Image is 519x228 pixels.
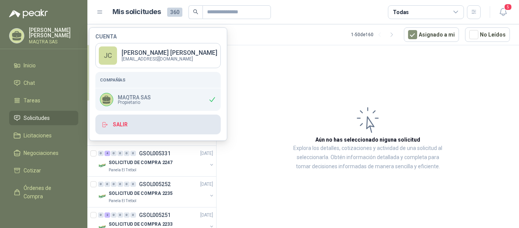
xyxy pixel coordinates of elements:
a: Inicio [9,58,78,73]
div: 0 [117,151,123,156]
h4: Cuenta [95,34,221,39]
p: [DATE] [200,150,213,157]
p: SOLICITUD DE COMPRA 2233 [109,221,172,228]
a: 0 0 0 0 0 0 GSOL005252[DATE] Company LogoSOLICITUD DE COMPRA 2235Panela El Trébol [98,180,215,204]
img: Company Logo [98,192,107,201]
span: search [193,9,198,14]
p: SOLICITUD DE COMPRA 2247 [109,159,172,166]
div: 4 [104,151,110,156]
span: 5 [504,3,512,11]
div: MAQTRA SASPropietario [95,88,221,111]
h3: Aún no has seleccionado niguna solicitud [315,136,420,144]
button: No Leídos [465,27,510,42]
p: Panela El Trébol [109,167,136,173]
p: MAQTRA SAS [29,40,78,44]
img: Logo peakr [9,9,48,18]
div: 0 [98,151,104,156]
button: Asignado a mi [404,27,459,42]
div: 0 [98,212,104,218]
span: Inicio [24,61,36,70]
div: Todas [393,8,409,16]
p: Explora los detalles, cotizaciones y actividad de una solicitud al seleccionarla. Obtén informaci... [293,144,443,171]
a: Chat [9,76,78,90]
div: 0 [104,182,110,187]
h5: Compañías [100,77,216,83]
img: Company Logo [98,161,107,170]
a: Licitaciones [9,128,78,143]
button: 5 [496,5,510,19]
p: GSOL005252 [139,182,171,187]
p: [DATE] [200,181,213,188]
a: Negociaciones [9,146,78,160]
a: JC[PERSON_NAME] [PERSON_NAME][EMAIL_ADDRESS][DOMAIN_NAME] [95,43,221,68]
span: 360 [167,8,182,17]
span: Licitaciones [24,131,52,140]
p: SOLICITUD DE COMPRA 2235 [109,190,172,197]
a: 0 4 0 0 0 0 GSOL005331[DATE] Company LogoSOLICITUD DE COMPRA 2247Panela El Trébol [98,149,215,173]
div: 0 [111,212,117,218]
p: GSOL005331 [139,151,171,156]
p: [DATE] [200,212,213,219]
p: [PERSON_NAME] [PERSON_NAME] [122,50,217,56]
div: 2 [104,212,110,218]
div: 0 [124,182,130,187]
div: 0 [130,212,136,218]
div: 0 [130,182,136,187]
a: Tareas [9,93,78,108]
div: 0 [130,151,136,156]
div: 0 [117,182,123,187]
a: Remisiones [9,207,78,221]
a: Órdenes de Compra [9,181,78,204]
div: 0 [111,182,117,187]
span: Cotizar [24,166,41,175]
div: 0 [124,151,130,156]
p: Panela El Trébol [109,198,136,204]
a: Solicitudes [9,111,78,125]
p: [PERSON_NAME] [PERSON_NAME] [29,27,78,38]
span: Propietario [118,100,151,105]
span: Órdenes de Compra [24,184,71,201]
p: MAQTRA SAS [118,95,151,100]
div: JC [99,46,117,65]
div: 0 [124,212,130,218]
div: 0 [98,182,104,187]
p: GSOL005251 [139,212,171,218]
button: Salir [95,115,221,134]
p: [EMAIL_ADDRESS][DOMAIN_NAME] [122,57,217,61]
span: Solicitudes [24,114,50,122]
h1: Mis solicitudes [112,6,161,18]
div: 1 - 50 de 160 [351,29,398,41]
div: 0 [111,151,117,156]
span: Chat [24,79,35,87]
a: Cotizar [9,163,78,178]
span: Negociaciones [24,149,59,157]
span: Tareas [24,96,40,105]
div: 0 [117,212,123,218]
